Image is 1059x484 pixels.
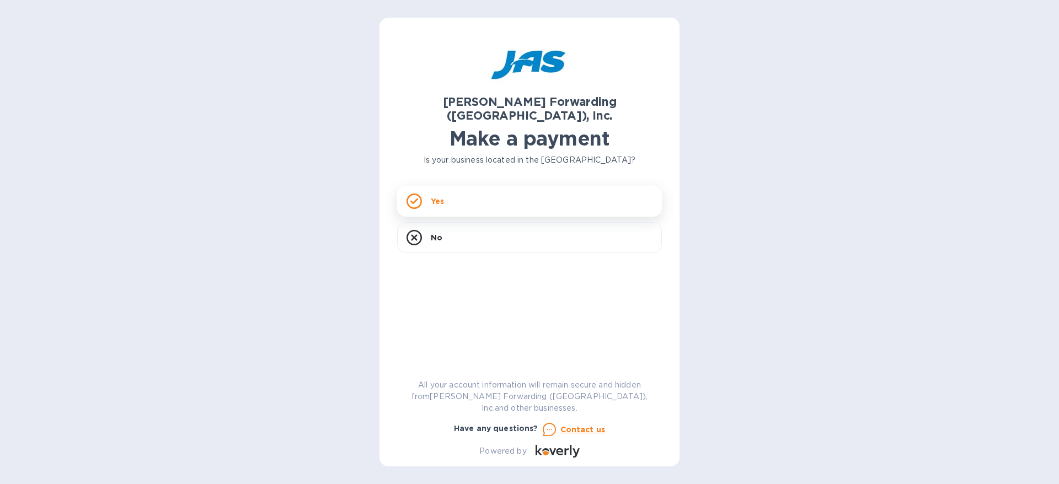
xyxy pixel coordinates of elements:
u: Contact us [560,425,606,434]
p: Powered by [479,445,526,457]
b: Have any questions? [454,424,538,433]
b: [PERSON_NAME] Forwarding ([GEOGRAPHIC_DATA]), Inc. [443,95,617,122]
p: No [431,232,442,243]
p: Is your business located in the [GEOGRAPHIC_DATA]? [397,154,662,166]
p: Yes [431,196,444,207]
p: All your account information will remain secure and hidden from [PERSON_NAME] Forwarding ([GEOGRA... [397,379,662,414]
h1: Make a payment [397,127,662,150]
